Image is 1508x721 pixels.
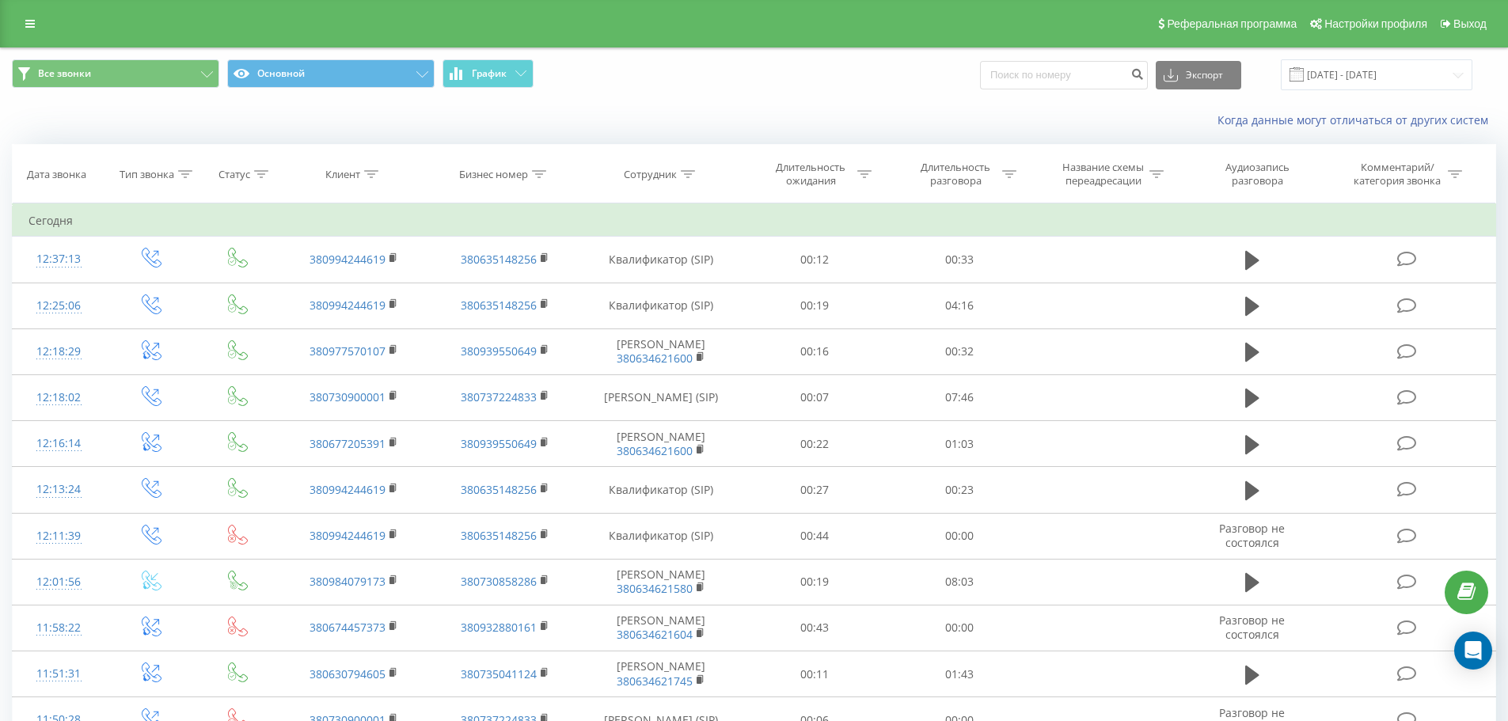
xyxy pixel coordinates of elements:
a: 380994244619 [310,528,386,543]
div: 12:18:02 [28,382,89,413]
td: [PERSON_NAME] [580,328,743,374]
a: 380984079173 [310,574,386,589]
td: 00:11 [743,651,887,697]
div: 12:37:13 [28,244,89,275]
td: 00:23 [887,467,1032,513]
td: 01:43 [887,651,1032,697]
div: Дата звонка [27,168,86,181]
a: 380730900001 [310,389,386,404]
a: 380994244619 [310,298,386,313]
button: Экспорт [1156,61,1241,89]
div: Статус [218,168,250,181]
td: 00:12 [743,237,887,283]
div: Бизнес номер [459,168,528,181]
span: Разговор не состоялся [1219,613,1285,642]
td: Квалификатор (SIP) [580,513,743,559]
div: 12:18:29 [28,336,89,367]
td: Квалификатор (SIP) [580,237,743,283]
a: Когда данные могут отличаться от других систем [1217,112,1496,127]
a: 380737224833 [461,389,537,404]
a: 380932880161 [461,620,537,635]
a: 380634621600 [617,443,693,458]
a: 380977570107 [310,343,386,359]
span: Реферальная программа [1167,17,1297,30]
a: 380994244619 [310,482,386,497]
div: 11:51:31 [28,658,89,689]
div: Комментарий/категория звонка [1351,161,1444,188]
span: Разговор не состоялся [1219,521,1285,550]
button: Основной [227,59,435,88]
td: 00:07 [743,374,887,420]
td: [PERSON_NAME] [580,605,743,651]
td: 00:16 [743,328,887,374]
td: [PERSON_NAME] [580,421,743,467]
td: 00:19 [743,559,887,605]
td: Сегодня [13,205,1496,237]
div: Длительность разговора [914,161,998,188]
td: 00:19 [743,283,887,328]
a: 380635148256 [461,252,537,267]
a: 380635148256 [461,528,537,543]
td: 00:27 [743,467,887,513]
a: 380735041124 [461,666,537,681]
span: Все звонки [38,67,91,80]
div: Аудиозапись разговора [1206,161,1309,188]
a: 380730858286 [461,574,537,589]
td: Квалификатор (SIP) [580,467,743,513]
a: 380939550649 [461,343,537,359]
span: Выход [1453,17,1487,30]
button: Все звонки [12,59,219,88]
div: Тип звонка [120,168,174,181]
div: Название схемы переадресации [1061,161,1145,188]
a: 380635148256 [461,482,537,497]
td: 00:32 [887,328,1032,374]
a: 380674457373 [310,620,386,635]
td: 00:00 [887,605,1032,651]
td: [PERSON_NAME] [580,651,743,697]
td: 07:46 [887,374,1032,420]
td: 04:16 [887,283,1032,328]
a: 380635148256 [461,298,537,313]
div: 12:11:39 [28,521,89,552]
div: Клиент [325,168,360,181]
input: Поиск по номеру [980,61,1148,89]
button: График [443,59,534,88]
a: 380939550649 [461,436,537,451]
td: 00:44 [743,513,887,559]
div: Длительность ожидания [769,161,853,188]
div: 11:58:22 [28,613,89,643]
td: 00:33 [887,237,1032,283]
a: 380677205391 [310,436,386,451]
a: 380634621600 [617,351,693,366]
div: 12:13:24 [28,474,89,505]
span: Настройки профиля [1324,17,1427,30]
td: Квалификатор (SIP) [580,283,743,328]
td: 00:43 [743,605,887,651]
td: [PERSON_NAME] (SIP) [580,374,743,420]
a: 380634621580 [617,581,693,596]
div: 12:01:56 [28,567,89,598]
td: 01:03 [887,421,1032,467]
a: 380630794605 [310,666,386,681]
a: 380634621604 [617,627,693,642]
div: Open Intercom Messenger [1454,632,1492,670]
a: 380634621745 [617,674,693,689]
a: 380994244619 [310,252,386,267]
span: График [472,68,507,79]
div: 12:16:14 [28,428,89,459]
td: 00:00 [887,513,1032,559]
div: Сотрудник [624,168,677,181]
td: [PERSON_NAME] [580,559,743,605]
div: 12:25:06 [28,290,89,321]
td: 08:03 [887,559,1032,605]
td: 00:22 [743,421,887,467]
